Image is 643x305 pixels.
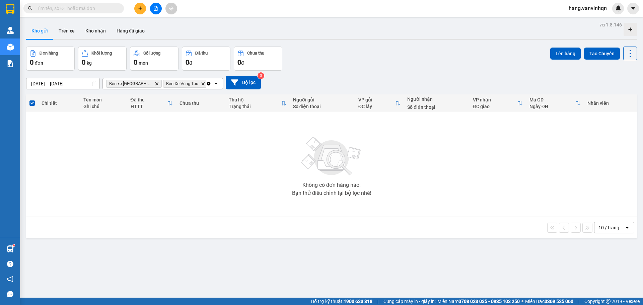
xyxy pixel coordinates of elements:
button: Khối lượng0kg [78,47,127,71]
span: Bến Xe Vũng Tàu [166,81,198,86]
span: 0 [134,58,137,66]
div: VP nhận [473,97,517,102]
span: 0 [30,58,33,66]
div: ver 1.8.146 [599,21,622,28]
span: Cung cấp máy in - giấy in: [383,298,436,305]
sup: 1 [13,244,15,246]
div: ĐC lấy [358,104,396,109]
div: Mã GD [529,97,575,102]
div: HTTT [131,104,168,109]
th: Toggle SortBy [225,94,290,112]
span: món [139,60,148,66]
button: Tạo Chuyến [584,48,620,60]
div: Thu hộ [229,97,281,102]
div: 10 / trang [598,224,619,231]
span: | [578,298,579,305]
div: Đơn hàng [40,51,58,56]
span: đơn [35,60,43,66]
img: warehouse-icon [7,27,14,34]
span: aim [169,6,173,11]
span: file-add [153,6,158,11]
span: search [28,6,32,11]
div: Tạo kho hàng mới [624,23,637,36]
div: Nhân viên [587,100,634,106]
div: Người gửi [293,97,352,102]
strong: 1900 633 818 [344,299,372,304]
button: plus [134,3,146,14]
span: 0 [237,58,241,66]
div: Chi tiết [42,100,76,106]
img: solution-icon [7,60,14,67]
button: Đã thu0đ [182,47,230,71]
span: message [7,291,13,297]
div: Không có đơn hàng nào. [302,182,361,188]
span: Bến xe Quảng Ngãi [109,81,152,86]
div: Người nhận [407,96,466,102]
button: aim [165,3,177,14]
strong: 0369 525 060 [545,299,573,304]
span: ⚪️ [521,300,523,303]
span: | [377,298,378,305]
th: Toggle SortBy [127,94,176,112]
span: Bến xe Quảng Ngãi, close by backspace [106,80,162,88]
img: warehouse-icon [7,245,14,252]
svg: Clear all [206,81,211,86]
div: ĐC giao [473,104,517,109]
button: Số lượng0món [130,47,178,71]
button: Kho gửi [26,23,53,39]
button: Trên xe [53,23,80,39]
svg: open [213,81,219,86]
span: Hỗ trợ kỹ thuật: [311,298,372,305]
img: svg+xml;base64,PHN2ZyBjbGFzcz0ibGlzdC1wbHVnX19zdmciIHhtbG5zPSJodHRwOi8vd3d3LnczLm9yZy8yMDAwL3N2Zy... [298,133,365,180]
div: Ghi chú [83,104,124,109]
sup: 3 [258,72,264,79]
button: file-add [150,3,162,14]
div: Chưa thu [180,100,222,106]
div: VP gửi [358,97,396,102]
span: caret-down [630,5,636,11]
svg: open [625,225,630,230]
button: Lên hàng [550,48,581,60]
strong: 0708 023 035 - 0935 103 250 [458,299,520,304]
span: plus [138,6,143,11]
th: Toggle SortBy [526,94,584,112]
button: Đơn hàng0đơn [26,47,75,71]
div: Bạn thử điều chỉnh lại bộ lọc nhé! [292,190,371,196]
span: Miền Nam [437,298,520,305]
span: copyright [606,299,611,304]
div: Số điện thoại [293,104,352,109]
div: Số điện thoại [407,104,466,110]
span: notification [7,276,13,282]
span: đ [241,60,244,66]
button: Hàng đã giao [111,23,150,39]
img: warehouse-icon [7,44,14,51]
input: Select a date range. [26,78,99,89]
span: Bến Xe Vũng Tàu , close by backspace [163,80,208,88]
img: logo-vxr [6,4,14,14]
input: Tìm tên, số ĐT hoặc mã đơn [37,5,116,12]
button: Chưa thu0đ [234,47,282,71]
span: 0 [82,58,85,66]
span: 0 [186,58,189,66]
th: Toggle SortBy [355,94,404,112]
div: Ngày ĐH [529,104,575,109]
span: question-circle [7,261,13,267]
div: Đã thu [131,97,168,102]
img: icon-new-feature [615,5,621,11]
div: Đã thu [195,51,208,56]
div: Trạng thái [229,104,281,109]
svg: Delete [155,82,159,86]
div: Tên món [83,97,124,102]
span: kg [87,60,92,66]
span: đ [189,60,192,66]
span: Miền Bắc [525,298,573,305]
div: Số lượng [143,51,160,56]
svg: Delete [201,82,205,86]
button: Kho nhận [80,23,111,39]
button: caret-down [627,3,639,14]
button: Bộ lọc [226,76,261,89]
div: Khối lượng [91,51,112,56]
div: Chưa thu [247,51,264,56]
th: Toggle SortBy [470,94,526,112]
span: hang.vanvinhqn [563,4,612,12]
